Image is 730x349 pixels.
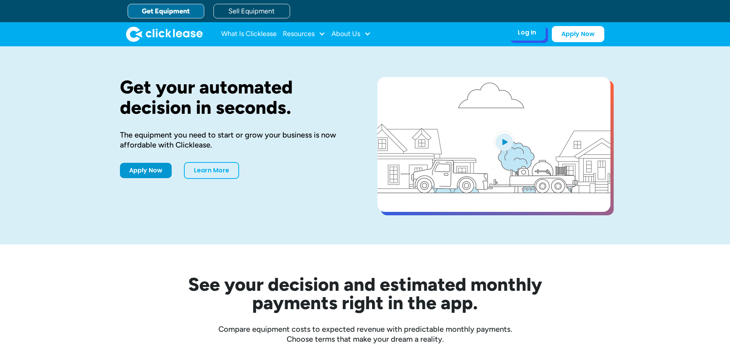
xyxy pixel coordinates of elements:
div: Resources [283,26,325,42]
a: home [126,26,203,42]
h1: Get your automated decision in seconds. [120,77,353,118]
div: About Us [331,26,371,42]
a: Learn More [184,162,239,179]
a: What Is Clicklease [221,26,277,42]
h2: See your decision and estimated monthly payments right in the app. [151,275,580,312]
a: Sell Equipment [213,4,290,18]
div: The equipment you need to start or grow your business is now affordable with Clicklease. [120,130,353,150]
img: Clicklease logo [126,26,203,42]
a: open lightbox [377,77,610,212]
a: Get Equipment [128,4,204,18]
a: Apply Now [552,26,604,42]
img: Blue play button logo on a light blue circular background [494,131,515,152]
a: Apply Now [120,163,172,178]
div: Compare equipment costs to expected revenue with predictable monthly payments. Choose terms that ... [120,324,610,344]
div: Log In [518,29,536,36]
